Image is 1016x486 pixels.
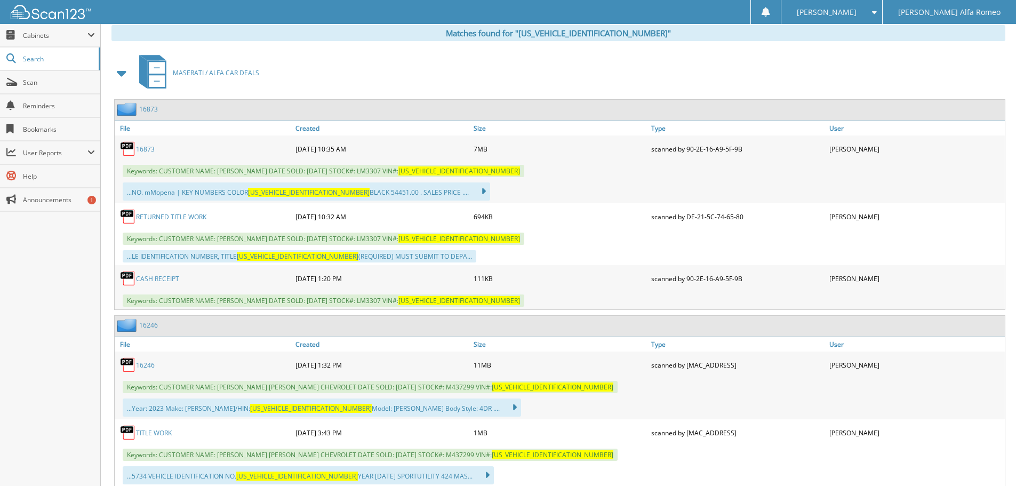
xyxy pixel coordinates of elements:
span: [PERSON_NAME] [797,9,857,15]
img: PDF.png [120,425,136,441]
span: [US_VEHICLE_IDENTIFICATION_NUMBER] [236,472,358,481]
div: 1MB [471,422,649,443]
span: Bookmarks [23,125,95,134]
div: scanned by [MAC_ADDRESS] [649,354,827,376]
span: User Reports [23,148,87,157]
span: Search [23,54,93,63]
a: Type [649,337,827,352]
div: scanned by [MAC_ADDRESS] [649,422,827,443]
span: Cabinets [23,31,87,40]
a: File [115,121,293,136]
span: MASERATI / ALFA CAR DEALS [173,68,259,77]
span: Help [23,172,95,181]
a: RETURNED TITLE WORK [136,212,206,221]
div: scanned by DE-21-5C-74-65-80 [649,206,827,227]
img: PDF.png [120,270,136,286]
div: [DATE] 1:32 PM [293,354,471,376]
a: MASERATI / ALFA CAR DEALS [133,52,259,94]
div: 1 [87,196,96,204]
div: ...LE IDENTIFICATION NUMBER, TITLE (REQUIRED) MUST SUBMIT TO DEPA... [123,250,476,262]
div: [DATE] 10:32 AM [293,206,471,227]
div: 111KB [471,268,649,289]
span: [US_VEHICLE_IDENTIFICATION_NUMBER] [492,450,613,459]
div: [PERSON_NAME] [827,268,1005,289]
img: folder2.png [117,102,139,116]
span: Keywords: CUSTOMER NAME: [PERSON_NAME] [PERSON_NAME] CHEVROLET DATE SOLD: [DATE] STOCK#: M437299 ... [123,449,618,461]
div: [PERSON_NAME] [827,206,1005,227]
a: CASH RECEIPT [136,274,179,283]
a: File [115,337,293,352]
div: [PERSON_NAME] [827,354,1005,376]
a: 16246 [136,361,155,370]
a: User [827,337,1005,352]
div: scanned by 90-2E-16-A9-5F-9B [649,138,827,160]
div: 694KB [471,206,649,227]
a: User [827,121,1005,136]
span: Keywords: CUSTOMER NAME: [PERSON_NAME] [PERSON_NAME] CHEVROLET DATE SOLD: [DATE] STOCK#: M437299 ... [123,381,618,393]
img: PDF.png [120,141,136,157]
div: [PERSON_NAME] [827,422,1005,443]
img: PDF.png [120,209,136,225]
span: [US_VEHICLE_IDENTIFICATION_NUMBER] [248,188,370,197]
div: ...NO. mMopena | KEY NUMBERS COLOR BLACK 54451.00 . SALES PRICE .... [123,182,490,201]
a: TITLE WORK [136,428,172,437]
div: [DATE] 10:35 AM [293,138,471,160]
span: [US_VEHICLE_IDENTIFICATION_NUMBER] [398,234,520,243]
span: Keywords: CUSTOMER NAME: [PERSON_NAME] DATE SOLD: [DATE] STOCK#: LM3307 VIN#: [123,294,524,307]
span: [US_VEHICLE_IDENTIFICATION_NUMBER] [398,296,520,305]
span: Announcements [23,195,95,204]
div: [DATE] 1:20 PM [293,268,471,289]
span: [PERSON_NAME] Alfa Romeo [898,9,1001,15]
span: [US_VEHICLE_IDENTIFICATION_NUMBER] [492,383,613,392]
a: Size [471,337,649,352]
a: 16246 [139,321,158,330]
div: 11MB [471,354,649,376]
div: ...Year: 2023 Make: [PERSON_NAME]/HIN: Model: [PERSON_NAME] Body Style: 4DR .... [123,399,521,417]
span: [US_VEHICLE_IDENTIFICATION_NUMBER] [237,252,358,261]
a: Size [471,121,649,136]
a: Created [293,337,471,352]
span: Reminders [23,101,95,110]
span: [US_VEHICLE_IDENTIFICATION_NUMBER] [398,166,520,176]
div: scanned by 90-2E-16-A9-5F-9B [649,268,827,289]
a: Created [293,121,471,136]
div: [DATE] 3:43 PM [293,422,471,443]
img: scan123-logo-white.svg [11,5,91,19]
img: folder2.png [117,318,139,332]
a: 16873 [139,105,158,114]
img: PDF.png [120,357,136,373]
a: 16873 [136,145,155,154]
div: ...5734 VEHICLE IDENTIFICATION NO. YEAR [DATE] SPORTUTILITY 424 MAS... [123,466,494,484]
a: Type [649,121,827,136]
span: Scan [23,78,95,87]
span: Keywords: CUSTOMER NAME: [PERSON_NAME] DATE SOLD: [DATE] STOCK#: LM3307 VIN#: [123,165,524,177]
span: Keywords: CUSTOMER NAME: [PERSON_NAME] DATE SOLD: [DATE] STOCK#: LM3307 VIN#: [123,233,524,245]
div: Matches found for "[US_VEHICLE_IDENTIFICATION_NUMBER]" [111,25,1005,41]
div: [PERSON_NAME] [827,138,1005,160]
span: [US_VEHICLE_IDENTIFICATION_NUMBER] [250,404,372,413]
div: 7MB [471,138,649,160]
